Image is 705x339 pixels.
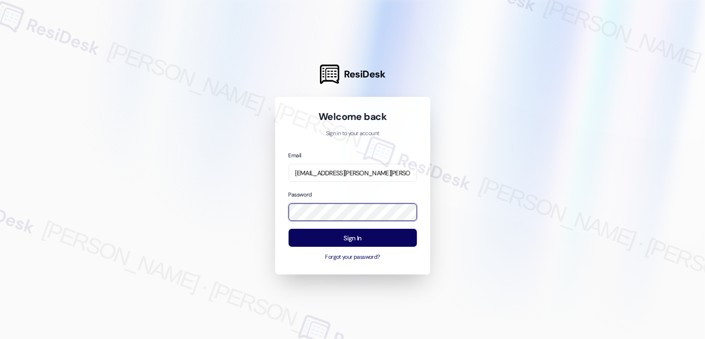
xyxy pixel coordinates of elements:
[289,152,301,159] label: Email
[289,164,417,182] input: name@example.com
[289,253,417,262] button: Forgot your password?
[289,191,312,198] label: Password
[289,229,417,247] button: Sign In
[344,68,385,81] span: ResiDesk
[320,65,339,84] img: ResiDesk Logo
[289,110,417,123] h1: Welcome back
[289,130,417,138] p: Sign in to your account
